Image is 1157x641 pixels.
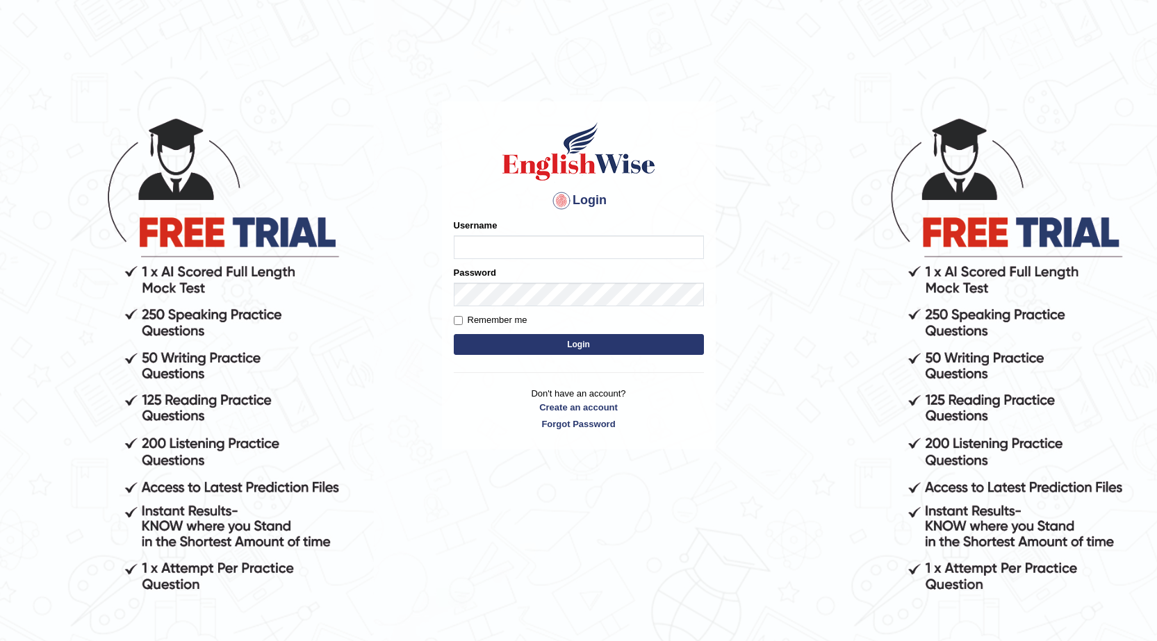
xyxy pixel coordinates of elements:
[454,401,704,414] a: Create an account
[454,334,704,355] button: Login
[454,313,527,327] label: Remember me
[454,219,498,232] label: Username
[454,266,496,279] label: Password
[454,387,704,430] p: Don't have an account?
[454,316,463,325] input: Remember me
[454,417,704,431] a: Forgot Password
[500,120,658,183] img: Logo of English Wise sign in for intelligent practice with AI
[454,190,704,212] h4: Login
